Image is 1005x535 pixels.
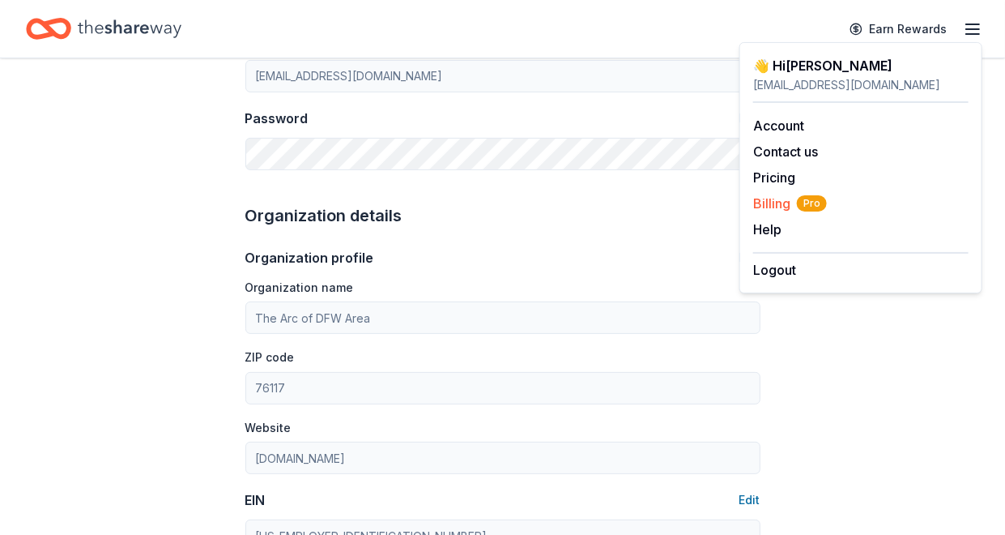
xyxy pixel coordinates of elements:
[245,372,760,404] input: 12345 (U.S. only)
[840,15,956,44] a: Earn Rewards
[245,109,309,128] div: Password
[245,203,760,229] div: Organization details
[245,280,354,296] label: Organization name
[753,169,795,186] a: Pricing
[753,75,969,95] div: [EMAIL_ADDRESS][DOMAIN_NAME]
[753,118,804,134] a: Account
[245,420,292,436] label: Website
[753,56,969,75] div: 👋 Hi [PERSON_NAME]
[753,220,781,239] button: Help
[753,260,796,280] button: Logout
[245,490,266,510] div: EIN
[26,10,181,48] a: Home
[753,142,818,161] button: Contact us
[753,194,827,213] button: BillingPro
[245,349,295,366] label: ZIP code
[739,490,760,510] button: Edit
[753,194,827,213] span: Billing
[245,248,374,267] div: Organization profile
[797,195,827,212] span: Pro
